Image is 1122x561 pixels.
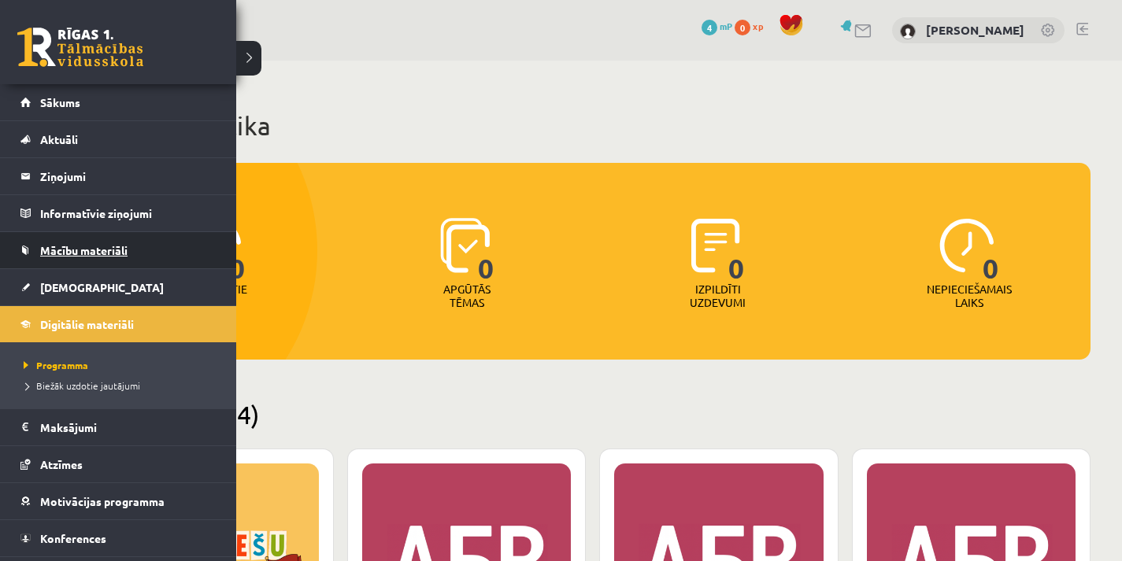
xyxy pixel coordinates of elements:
img: icon-completed-tasks-ad58ae20a441b2904462921112bc710f1caf180af7a3daa7317a5a94f2d26646.svg [691,218,740,273]
img: icon-clock-7be60019b62300814b6bd22b8e044499b485619524d84068768e800edab66f18.svg [939,218,994,273]
span: Biežāk uzdotie jautājumi [20,379,140,392]
a: Motivācijas programma [20,483,217,519]
a: Informatīvie ziņojumi [20,195,217,231]
p: Nepieciešamais laiks [927,282,1012,309]
legend: Ziņojumi [40,158,217,194]
span: 0 [728,218,745,282]
p: Izpildīti uzdevumi [687,282,749,309]
legend: Informatīvie ziņojumi [40,195,217,231]
a: Sākums [20,84,217,120]
a: Konferences [20,520,217,556]
img: Haralds Baltalksnis [900,24,916,39]
span: 0 [983,218,999,282]
a: Biežāk uzdotie jautājumi [20,378,220,393]
img: icon-learned-topics-4a711ccc23c960034f471b6e78daf4a3bad4a20eaf4de84257b87e66633f6470.svg [440,218,490,273]
span: 0 [478,218,494,282]
h2: Pieejamie (14) [94,399,1091,430]
p: Apgūtās tēmas [436,282,498,309]
a: Programma [20,358,220,372]
span: Motivācijas programma [40,494,165,508]
a: 0 xp [735,20,771,32]
legend: Maksājumi [40,409,217,445]
span: 0 [229,218,246,282]
span: xp [753,20,763,32]
span: Atzīmes [40,457,83,471]
span: Sākums [40,95,80,109]
a: [DEMOGRAPHIC_DATA] [20,269,217,305]
span: Mācību materiāli [40,243,128,257]
a: Mācību materiāli [20,232,217,268]
a: Ziņojumi [20,158,217,194]
a: Rīgas 1. Tālmācības vidusskola [17,28,143,67]
span: mP [720,20,732,32]
span: Aktuāli [40,132,78,146]
h1: Mana statistika [94,110,1091,142]
a: Digitālie materiāli [20,306,217,342]
span: Programma [20,359,88,371]
a: Aktuāli [20,121,217,157]
a: Maksājumi [20,409,217,445]
span: 4 [702,20,717,35]
span: Konferences [40,531,106,545]
a: 4 mP [702,20,732,32]
span: Digitālie materiāli [40,317,134,331]
a: [PERSON_NAME] [926,22,1024,38]
span: [DEMOGRAPHIC_DATA] [40,280,164,294]
span: 0 [735,20,750,35]
a: Atzīmes [20,446,217,482]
